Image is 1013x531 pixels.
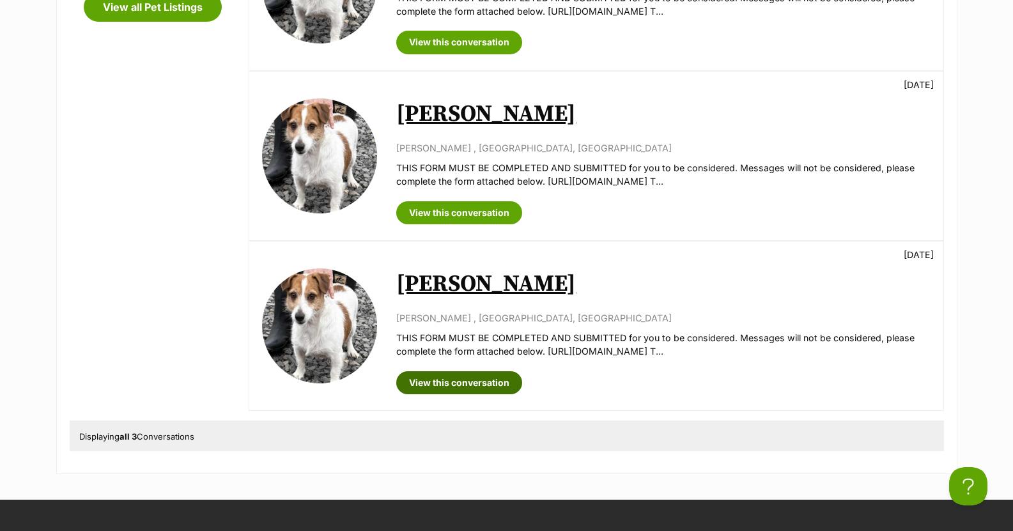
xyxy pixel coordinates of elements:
[262,268,377,383] img: Joe
[396,100,576,128] a: [PERSON_NAME]
[904,78,934,91] p: [DATE]
[396,331,930,358] p: THIS FORM MUST BE COMPLETED AND SUBMITTED for you to be considered. Messages will not be consider...
[949,467,987,505] iframe: Help Scout Beacon - Open
[396,201,522,224] a: View this conversation
[79,431,194,442] span: Displaying Conversations
[396,161,930,189] p: THIS FORM MUST BE COMPLETED AND SUBMITTED for you to be considered. Messages will not be consider...
[262,98,377,213] img: Joe
[396,311,930,325] p: [PERSON_NAME] , [GEOGRAPHIC_DATA], [GEOGRAPHIC_DATA]
[396,141,930,155] p: [PERSON_NAME] , [GEOGRAPHIC_DATA], [GEOGRAPHIC_DATA]
[396,371,522,394] a: View this conversation
[396,270,576,298] a: [PERSON_NAME]
[396,31,522,54] a: View this conversation
[120,431,137,442] strong: all 3
[904,248,934,261] p: [DATE]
